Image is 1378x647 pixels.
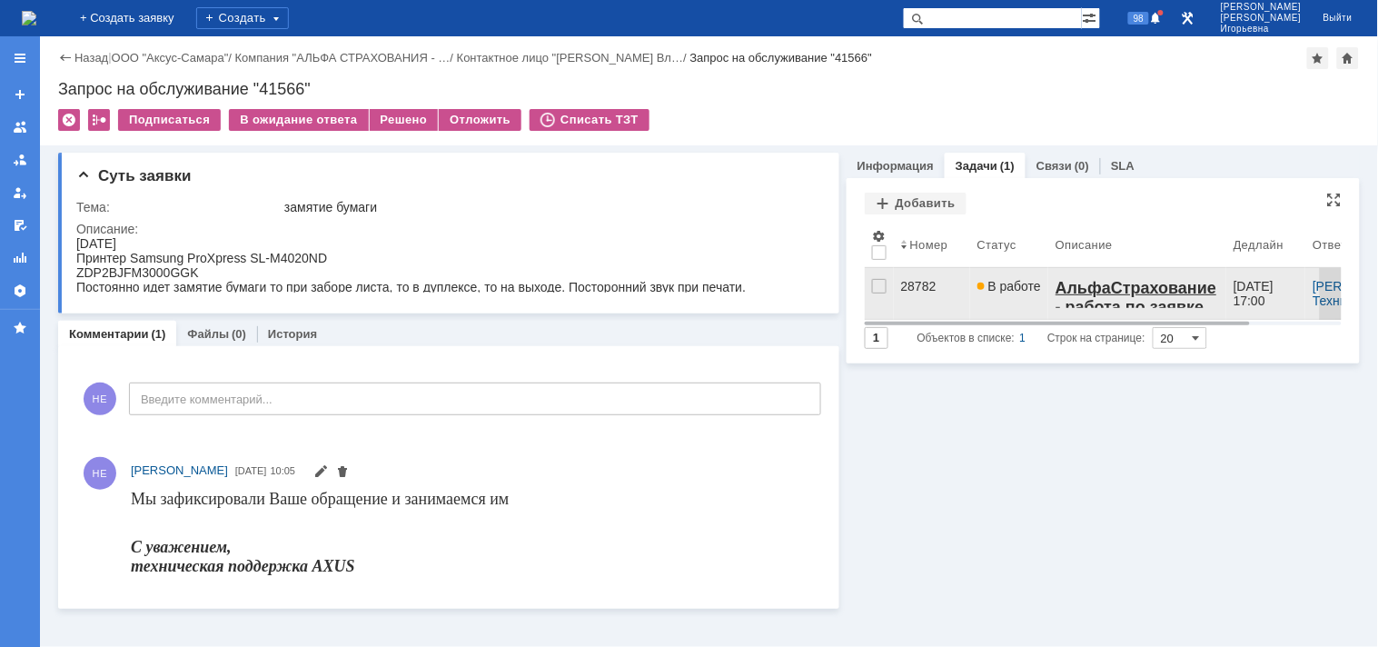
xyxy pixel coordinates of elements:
[284,200,814,214] div: замятие бумаги
[1221,2,1302,13] span: [PERSON_NAME]
[1036,159,1072,173] a: Связи
[69,327,149,341] a: Комментарии
[313,466,328,481] span: Редактировать
[977,279,1041,294] span: В работе
[235,51,457,65] div: /
[5,244,35,273] a: Отчеты
[232,327,246,341] div: (0)
[1221,13,1302,24] span: [PERSON_NAME]
[22,11,36,25] img: logo
[112,51,229,65] a: ООО "Аксус-Самара"
[152,327,166,341] div: (1)
[1337,47,1359,69] div: Сделать домашней страницей
[690,51,873,65] div: Запрос на обслуживание "41566"
[108,50,111,64] div: |
[268,327,317,341] a: История
[457,51,683,65] a: Контактное лицо "[PERSON_NAME] Вл…
[1056,238,1113,252] div: Описание
[1327,193,1342,207] div: На всю страницу
[917,327,1145,349] i: Строк на странице:
[76,167,191,184] span: Суть заявки
[977,238,1016,252] div: Статус
[1226,268,1305,319] a: [DATE] 17:00
[112,51,235,65] div: /
[917,332,1015,344] span: Объектов в списке:
[1221,24,1302,35] span: Игорьевна
[1307,47,1329,69] div: Добавить в избранное
[74,51,108,65] a: Назад
[5,145,35,174] a: Заявки в моей ответственности
[894,222,970,268] th: Номер
[235,465,267,476] span: [DATE]
[58,109,80,131] div: Удалить
[1000,159,1015,173] div: (1)
[5,178,35,207] a: Мои заявки
[196,7,289,29] div: Создать
[5,113,35,142] a: Заявки на командах
[187,327,229,341] a: Файлы
[910,238,948,252] div: Номер
[970,268,1048,319] a: В работе
[22,11,36,25] a: Перейти на домашнюю страницу
[5,276,35,305] a: Настройки
[1128,12,1149,25] span: 98
[76,222,818,236] div: Описание:
[1082,8,1100,25] span: Расширенный поиск
[1020,327,1026,349] div: 1
[5,80,35,109] a: Создать заявку
[901,279,963,294] div: 28782
[1075,159,1089,173] div: (0)
[5,211,35,240] a: Мои согласования
[84,383,116,415] span: НЕ
[894,268,970,319] a: 28782
[235,51,451,65] a: Компания "АЛЬФА СТРАХОВАНИЯ - …
[76,200,281,214] div: Тема:
[872,229,887,244] span: Настройки
[1111,159,1135,173] a: SLA
[88,109,110,131] div: Работа с массовостью
[970,222,1048,268] th: Статус
[1234,279,1277,308] div: [DATE] 17:00
[58,80,1360,98] div: Запрос на обслуживание "41566"
[1234,238,1284,252] div: Дедлайн
[1226,222,1305,268] th: Дедлайн
[131,463,228,477] span: [PERSON_NAME]
[131,462,228,480] a: [PERSON_NAME]
[457,51,690,65] div: /
[858,159,934,173] a: Информация
[271,465,296,476] span: 10:05
[335,466,350,481] span: Удалить
[1177,7,1199,29] a: Перейти в интерфейс администратора
[956,159,997,173] a: Задачи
